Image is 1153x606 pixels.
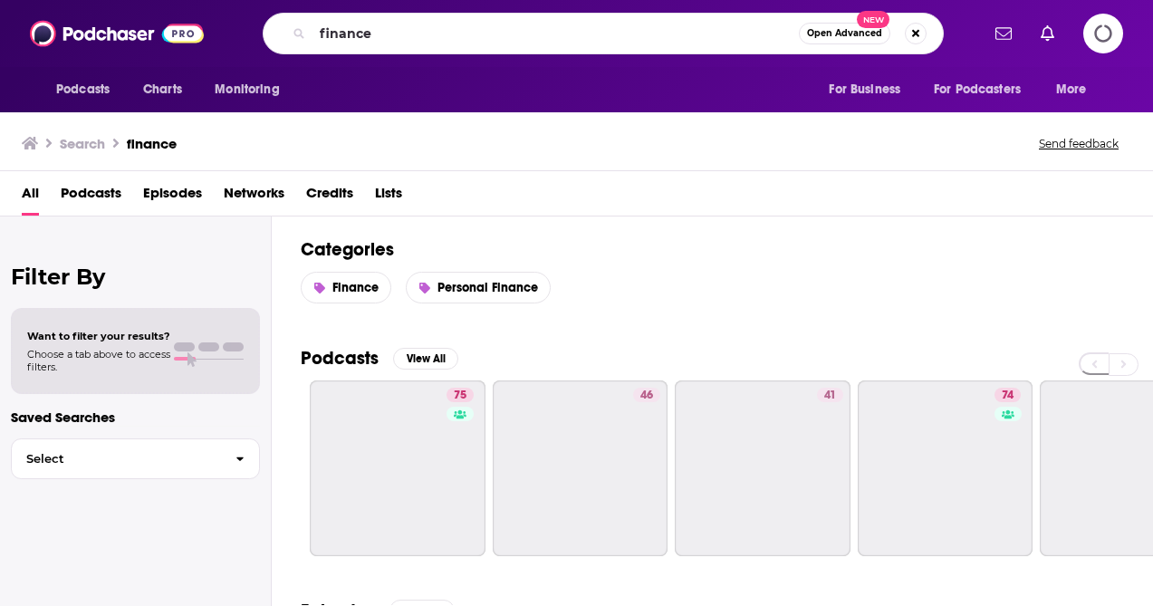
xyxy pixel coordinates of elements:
[640,387,653,405] span: 46
[56,77,110,102] span: Podcasts
[27,348,170,373] span: Choose a tab above to access filters.
[11,264,260,290] h2: Filter By
[263,13,944,54] div: Search podcasts, credits, & more...
[447,388,474,402] a: 75
[1033,136,1124,151] button: Send feedback
[301,347,458,370] a: PodcastsView All
[27,330,170,342] span: Want to filter your results?
[858,380,1033,556] a: 74
[310,380,485,556] a: 75
[215,77,279,102] span: Monitoring
[224,178,284,216] a: Networks
[131,72,193,107] a: Charts
[994,388,1021,402] a: 74
[816,72,923,107] button: open menu
[454,387,466,405] span: 75
[437,280,538,295] span: Personal Finance
[922,72,1047,107] button: open menu
[61,178,121,216] a: Podcasts
[1056,77,1087,102] span: More
[934,77,1021,102] span: For Podcasters
[857,11,889,28] span: New
[11,438,260,479] button: Select
[202,72,303,107] button: open menu
[1033,18,1062,49] a: Show notifications dropdown
[301,238,1124,261] h2: Categories
[817,388,843,402] a: 41
[143,77,182,102] span: Charts
[60,135,105,152] h3: Search
[1002,387,1014,405] span: 74
[375,178,402,216] a: Lists
[22,178,39,216] a: All
[301,272,391,303] a: Finance
[11,409,260,426] p: Saved Searches
[824,387,836,405] span: 41
[332,280,379,295] span: Finance
[988,18,1019,49] a: Show notifications dropdown
[301,347,379,370] h2: Podcasts
[43,72,133,107] button: open menu
[799,23,890,44] button: Open AdvancedNew
[829,77,900,102] span: For Business
[675,380,850,556] a: 41
[633,388,660,402] a: 46
[12,453,221,465] span: Select
[30,16,204,51] img: Podchaser - Follow, Share and Rate Podcasts
[807,29,882,38] span: Open Advanced
[306,178,353,216] a: Credits
[1083,14,1123,53] span: Logging in
[393,348,458,370] button: View All
[143,178,202,216] a: Episodes
[406,272,551,303] a: Personal Finance
[493,380,668,556] a: 46
[127,135,177,152] h3: finance
[312,19,799,48] input: Search podcasts, credits, & more...
[1043,72,1110,107] button: open menu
